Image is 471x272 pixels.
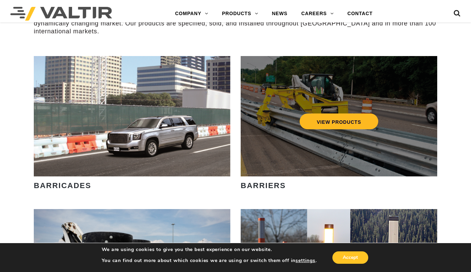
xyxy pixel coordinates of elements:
strong: BARRICADES [34,181,91,190]
a: VIEW PRODUCTS [300,113,379,129]
strong: BARRIERS [241,181,286,190]
p: We are using cookies to give you the best experience on our website. [102,247,317,253]
a: PRODUCTS [215,7,265,21]
button: settings [295,258,315,264]
a: CAREERS [294,7,341,21]
button: Accept [332,251,368,264]
a: COMPANY [168,7,215,21]
a: CONTACT [341,7,380,21]
p: Working with industry partners and safety experts, Valtir continues to bring the next generation ... [34,11,437,35]
p: You can find out more about which cookies we are using or switch them off in . [102,258,317,264]
a: NEWS [265,7,294,21]
img: Valtir [10,7,112,21]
